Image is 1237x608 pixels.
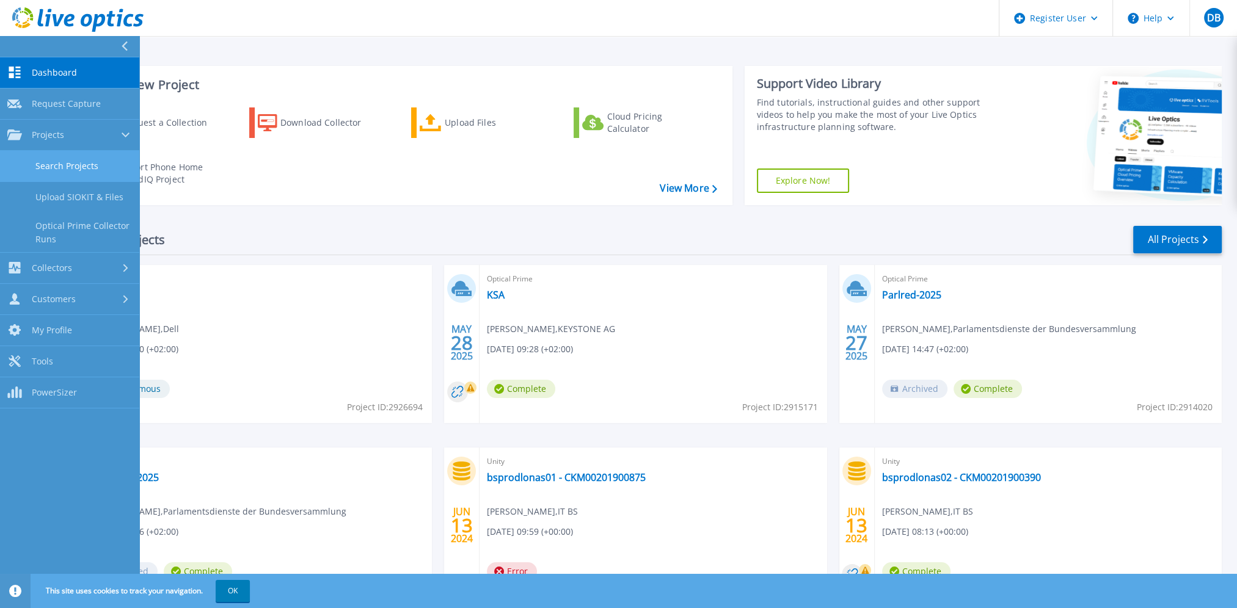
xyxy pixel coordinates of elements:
span: Complete [164,562,232,581]
span: Optical Prime [882,272,1214,286]
span: Optical Prime [487,272,819,286]
div: JUN 2024 [845,503,868,548]
a: Cloud Pricing Calculator [574,107,710,138]
h3: Start a New Project [87,78,717,92]
span: [PERSON_NAME] , KEYSTONE AG [487,322,615,336]
span: My Profile [32,325,72,336]
span: Project ID: 2915171 [742,400,818,414]
a: bsprodlonas01 - CKM00201900875 [487,471,646,483]
button: OK [216,580,250,602]
a: Request a Collection [87,107,223,138]
span: 28 [451,338,473,348]
span: 13 [845,520,867,530]
span: This site uses cookies to track your navigation. [34,580,250,602]
span: 13 [451,520,473,530]
span: [PERSON_NAME] , Parlamentsdienste der Bundesversammlung [92,505,346,518]
div: Import Phone Home CloudIQ Project [120,161,215,186]
a: KSA [487,289,505,301]
span: [DATE] 09:59 (+00:00) [487,525,573,538]
span: [PERSON_NAME] , IT BS [487,505,578,518]
span: Optical Prime [92,455,425,468]
div: JUN 2024 [450,503,473,548]
span: DB [1206,13,1220,23]
a: Upload Files [411,107,547,138]
span: Project ID: 2914020 [1137,400,1213,414]
span: 27 [845,338,867,348]
span: Customers [32,294,76,305]
a: bsprodlonas02 - CKM00201900390 [882,471,1041,483]
a: Explore Now! [757,168,850,193]
a: All Projects [1133,226,1222,253]
div: Download Collector [280,110,378,135]
a: Download Collector [249,107,385,138]
div: Find tutorials, instructional guides and other support videos to help you make the most of your L... [757,96,1001,133]
span: [DATE] 09:28 (+02:00) [487,342,573,356]
span: [DATE] 14:47 (+02:00) [882,342,968,356]
span: Project ID: 2926694 [347,400,423,414]
span: [PERSON_NAME] , Parlamentsdienste der Bundesversammlung [882,322,1136,336]
span: [PERSON_NAME] , IT BS [882,505,973,518]
span: [DATE] 08:13 (+00:00) [882,525,968,538]
span: Projects [32,129,64,140]
span: Unity [487,455,819,468]
span: Request Capture [32,98,101,109]
div: Request a Collection [122,110,219,135]
a: Parlred-2025 [882,289,941,301]
span: Complete [882,562,951,581]
a: View More [660,183,717,194]
div: MAY 2025 [845,320,868,365]
div: MAY 2025 [450,320,473,365]
span: Error [487,562,537,581]
span: Tools [32,356,53,367]
span: Collectors [32,262,72,273]
div: Cloud Pricing Calculator [607,110,704,135]
span: Unity [882,455,1214,468]
span: Dashboard [32,67,77,78]
span: Complete [954,380,1022,398]
span: Complete [487,380,555,398]
span: PowerSizer [32,387,77,398]
div: Support Video Library [757,76,1001,92]
span: Archived [882,380,947,398]
span: Optical Prime [92,272,425,286]
div: Upload Files [445,110,542,135]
